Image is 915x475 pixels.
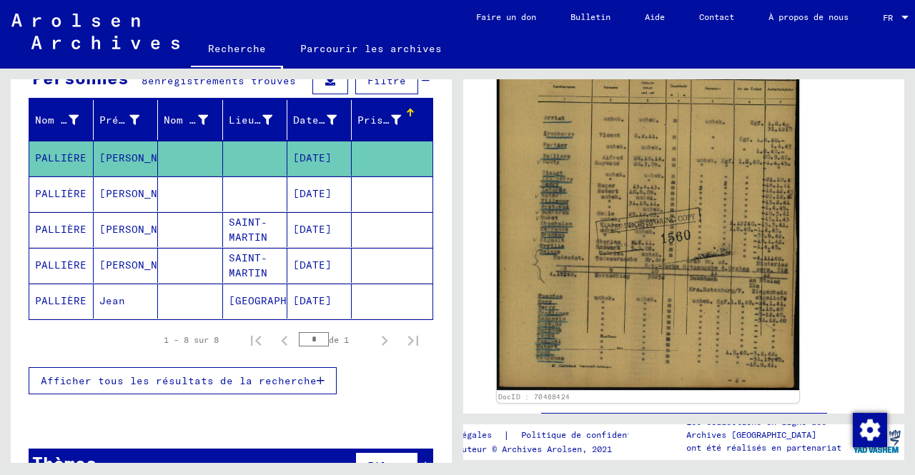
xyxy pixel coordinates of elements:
[164,114,279,126] font: Nom de jeune fille
[412,444,612,454] font: Droits d'auteur © Archives Arolsen, 2021
[300,42,442,55] font: Parcourir les archives
[99,109,157,131] div: Prénom
[32,452,97,474] font: Thèmes
[883,12,893,23] font: FR
[41,374,317,387] font: Afficher tous les résultats de la recherche
[229,294,338,307] font: [GEOGRAPHIC_DATA]
[270,326,299,354] button: Page précédente
[148,74,296,87] font: enregistrements trouvés
[29,367,337,394] button: Afficher tous les résultats de la recherche
[35,294,86,307] font: PALLIÈRE
[283,31,459,66] a: Parcourir les archives
[853,413,887,447] img: Modifier le consentement
[293,294,332,307] font: [DATE]
[476,11,536,22] font: Faire un don
[29,100,94,140] mat-header-cell: Nom de famille
[35,109,97,131] div: Nom de famille
[355,67,418,94] button: Filtre
[399,326,427,354] button: Dernière page
[645,11,665,22] font: Aide
[35,151,86,164] font: PALLIÈRE
[158,100,222,140] mat-header-cell: Nom de jeune fille
[164,109,225,131] div: Nom de jeune fille
[352,100,432,140] mat-header-cell: Prisonnier #
[229,114,338,126] font: Lieu de naissance
[541,410,827,440] a: Voir les commentaires créés avant janvier 2022
[11,14,179,49] img: Arolsen_neg.svg
[293,114,402,126] font: Date de naissance
[229,216,267,244] font: SAINT-MARTIN
[99,294,125,307] font: Jean
[287,100,352,140] mat-header-cell: Date de naissance
[99,223,183,236] font: [PERSON_NAME]
[510,428,679,443] a: Politique de confidentialité
[94,100,158,140] mat-header-cell: Prénom
[329,334,349,345] font: de 1
[223,100,287,140] mat-header-cell: Lieu de naissance
[768,11,849,22] font: À propos de nous
[293,259,332,271] font: [DATE]
[142,74,148,87] font: 8
[370,326,399,354] button: Page suivante
[367,74,406,87] font: Filtre
[293,223,332,236] font: [DATE]
[164,334,219,345] font: 1 – 8 sur 8
[35,223,86,236] font: PALLIÈRE
[503,429,510,441] font: |
[293,151,332,164] font: [DATE]
[357,109,419,131] div: Prisonnier #
[229,109,290,131] div: Lieu de naissance
[35,187,86,200] font: PALLIÈRE
[35,259,86,271] font: PALLIÈRE
[35,114,125,126] font: Nom de famille
[699,11,734,22] font: Contact
[357,114,435,126] font: Prisonnier #
[242,326,270,354] button: Première page
[850,424,904,459] img: yv_logo.png
[293,109,355,131] div: Date de naissance
[229,251,267,279] font: SAINT-MARTIN
[570,11,610,22] font: Bulletin
[541,411,805,439] font: Voir les commentaires créés avant janvier 2022
[208,42,266,55] font: Recherche
[99,151,183,164] font: [PERSON_NAME]
[686,442,841,466] font: ont été réalisés en partenariat avec
[191,31,283,69] a: Recherche
[498,392,570,401] a: DocID : 70468424
[99,114,138,126] font: Prénom
[99,187,183,200] font: [PERSON_NAME]
[99,259,183,271] font: [PERSON_NAME]
[367,459,406,472] font: Filtre
[521,429,662,440] font: Politique de confidentialité
[32,67,129,89] font: Personnes
[293,187,332,200] font: [DATE]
